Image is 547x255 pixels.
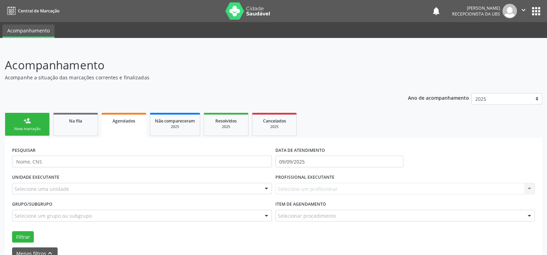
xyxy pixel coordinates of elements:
[530,5,542,17] button: apps
[12,199,52,210] label: Grupo/Subgrupo
[14,212,92,219] span: Selecione um grupo ou subgrupo
[215,118,237,124] span: Resolvidos
[10,126,45,131] div: Nova marcação
[69,118,82,124] span: Na fila
[408,93,469,102] p: Ano de acompanhamento
[209,124,243,129] div: 2025
[5,57,381,74] p: Acompanhamento
[155,124,195,129] div: 2025
[18,8,59,14] span: Central de Marcação
[12,156,272,167] input: Nome, CNS
[2,24,55,38] a: Acompanhamento
[275,199,326,210] label: Item de agendamento
[263,118,286,124] span: Cancelados
[275,156,403,167] input: Selecione um intervalo
[452,5,500,11] div: [PERSON_NAME]
[113,118,135,124] span: Agendados
[155,118,195,124] span: Não compareceram
[517,4,530,18] button: 
[520,6,527,14] i: 
[5,5,59,17] a: Central de Marcação
[502,4,517,18] img: img
[12,145,36,156] label: PESQUISAR
[14,185,69,193] span: Selecione uma unidade
[278,212,336,219] span: Selecionar procedimento
[12,172,59,183] label: UNIDADE EXECUTANTE
[23,117,31,125] div: person_add
[275,145,325,156] label: DATA DE ATENDIMENTO
[257,124,292,129] div: 2025
[275,172,334,183] label: PROFISSIONAL EXECUTANTE
[452,11,500,17] span: Recepcionista da UBS
[5,74,381,81] p: Acompanhe a situação das marcações correntes e finalizadas
[431,6,441,16] button: notifications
